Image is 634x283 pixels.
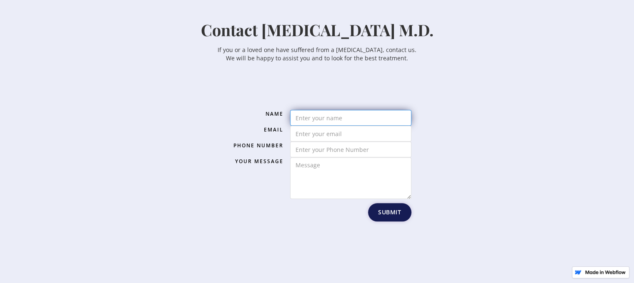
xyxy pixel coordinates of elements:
[223,126,283,134] label: Email
[290,126,411,141] input: Enter your email
[80,21,555,39] h1: Contact [MEDICAL_DATA] M.D.
[80,46,555,62] p: If you or a loved one have suffered from a [MEDICAL_DATA], contact us. We will be happy to assist...
[223,110,411,221] form: Email Form
[290,141,411,157] input: Enter your Phone Number
[223,141,283,150] label: Phone Number
[223,110,283,118] label: Name
[368,203,411,221] input: Submit
[223,157,283,166] label: Your Message
[585,270,626,274] img: Made in Webflow
[290,110,411,126] input: Enter your name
